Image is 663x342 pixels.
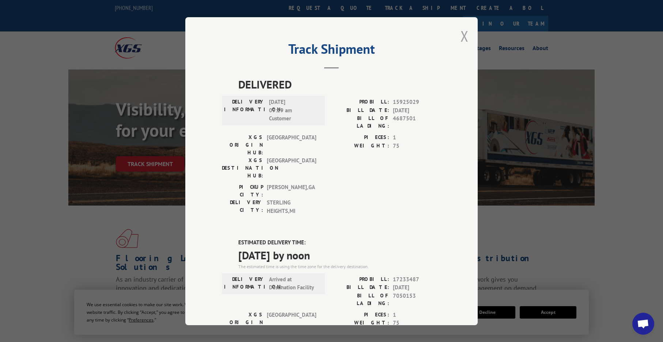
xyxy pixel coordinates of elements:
span: 17233487 [393,275,441,283]
label: DELIVERY INFORMATION: [224,275,265,292]
span: 1 [393,134,441,142]
label: XGS DESTINATION HUB: [222,157,263,180]
label: PIECES: [331,311,389,319]
span: 75 [393,319,441,327]
span: 1 [393,311,441,319]
span: STERLING HEIGHTS , MI [267,199,316,215]
label: XGS ORIGIN HUB: [222,311,263,334]
span: [GEOGRAPHIC_DATA] [267,311,316,334]
button: Close modal [461,26,469,46]
label: WEIGHT: [331,142,389,150]
label: BILL OF LADING: [331,292,389,307]
label: PROBILL: [331,98,389,106]
label: WEIGHT: [331,319,389,327]
label: DELIVERY CITY: [222,199,263,215]
label: BILL DATE: [331,106,389,114]
span: [DATE] by noon [238,247,441,263]
span: 75 [393,142,441,150]
span: [DATE] [393,106,441,114]
span: [GEOGRAPHIC_DATA] [267,134,316,157]
span: 15925029 [393,98,441,106]
span: DELIVERED [238,76,441,93]
span: [DATE] [393,283,441,292]
label: ESTIMATED DELIVERY TIME: [238,238,441,247]
label: BILL DATE: [331,283,389,292]
div: Open chat [632,313,654,335]
span: 4687501 [393,114,441,130]
label: PROBILL: [331,275,389,283]
span: [DATE] 09:29 am Customer [269,98,318,123]
span: 7050153 [393,292,441,307]
h2: Track Shipment [222,44,441,58]
span: Arrived at Destination Facility [269,275,318,292]
label: BILL OF LADING: [331,114,389,130]
label: PICKUP CITY: [222,183,263,199]
label: PIECES: [331,134,389,142]
span: [PERSON_NAME] , GA [267,183,316,199]
div: The estimated time is using the time zone for the delivery destination. [238,263,441,270]
label: DELIVERY INFORMATION: [224,98,265,123]
span: [GEOGRAPHIC_DATA] [267,157,316,180]
label: XGS ORIGIN HUB: [222,134,263,157]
